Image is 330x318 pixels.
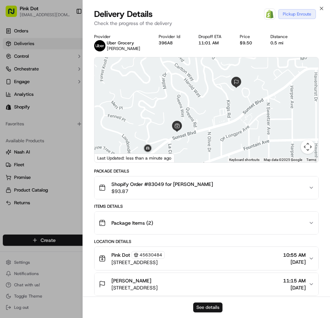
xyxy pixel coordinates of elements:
[94,247,318,270] button: Pink Dot45630484[STREET_ADDRESS]10:55 AM[DATE]
[22,109,57,115] span: [PERSON_NAME]
[22,128,57,134] span: [PERSON_NAME]
[111,284,158,291] span: [STREET_ADDRESS]
[14,157,54,164] span: Knowledge Base
[94,176,318,199] button: Shopify Order #83049 for [PERSON_NAME]$93.87
[94,8,153,20] span: Delivery Details
[111,259,165,266] span: [STREET_ADDRESS]
[264,8,275,20] a: Shopify
[94,154,175,162] div: Last Updated: less than a minute ago
[198,34,234,39] div: Dropoff ETA
[7,7,21,21] img: Nash
[240,34,265,39] div: Price
[283,277,306,284] span: 11:15 AM
[59,128,61,134] span: •
[111,251,130,258] span: Pink Dot
[70,175,85,180] span: Pylon
[32,74,97,80] div: We're available if you need us!
[265,10,274,18] img: Shopify
[32,67,116,74] div: Start new chat
[229,157,259,162] button: Keyboard shortcuts
[62,109,77,115] span: [DATE]
[94,34,153,39] div: Provider
[7,102,18,114] img: David kim
[7,92,47,97] div: Past conversations
[111,277,151,284] span: [PERSON_NAME]
[283,258,306,266] span: [DATE]
[301,140,315,154] button: Map camera controls
[94,212,318,234] button: Package Items (2)
[94,204,319,209] div: Items Details
[62,128,77,134] span: [DATE]
[107,46,140,51] span: [PERSON_NAME]
[270,40,300,46] div: 0.5 mi
[4,155,57,167] a: 📗Knowledge Base
[57,155,116,167] a: 💻API Documentation
[59,109,61,115] span: •
[18,45,127,53] input: Got a question? Start typing here...
[264,158,302,162] span: Map data ©2025 Google
[306,158,316,162] a: Terms (opens in new tab)
[15,67,28,80] img: 8571987876998_91fb9ceb93ad5c398215_72.jpg
[111,181,213,188] span: Shopify Order #83049 for [PERSON_NAME]
[94,168,319,174] div: Package Details
[111,219,153,226] span: Package Items ( 2 )
[111,188,213,195] span: $93.87
[94,239,319,244] div: Location Details
[159,40,173,46] button: 396A8
[7,67,20,80] img: 1736555255976-a54dd68f-1ca7-489b-9aae-adbdc363a1c4
[120,69,128,78] button: Start new chat
[240,40,265,46] div: $9.50
[107,40,140,46] p: Uber Grocery
[140,252,162,258] span: 45630484
[60,158,65,164] div: 💻
[283,284,306,291] span: [DATE]
[270,34,300,39] div: Distance
[96,153,120,162] img: Google
[7,28,128,39] p: Welcome 👋
[283,251,306,258] span: 10:55 AM
[94,273,318,295] button: [PERSON_NAME][STREET_ADDRESS]11:15 AM[DATE]
[50,174,85,180] a: Powered byPylon
[7,158,13,164] div: 📗
[96,153,120,162] a: Open this area in Google Maps (opens a new window)
[7,121,18,133] img: David kim
[193,303,222,312] button: See details
[67,157,113,164] span: API Documentation
[109,90,128,99] button: See all
[94,20,319,27] p: Check the progress of the delivery
[159,34,193,39] div: Provider Id
[94,40,105,51] img: uber-new-logo.jpeg
[198,40,234,46] div: 11:01 AM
